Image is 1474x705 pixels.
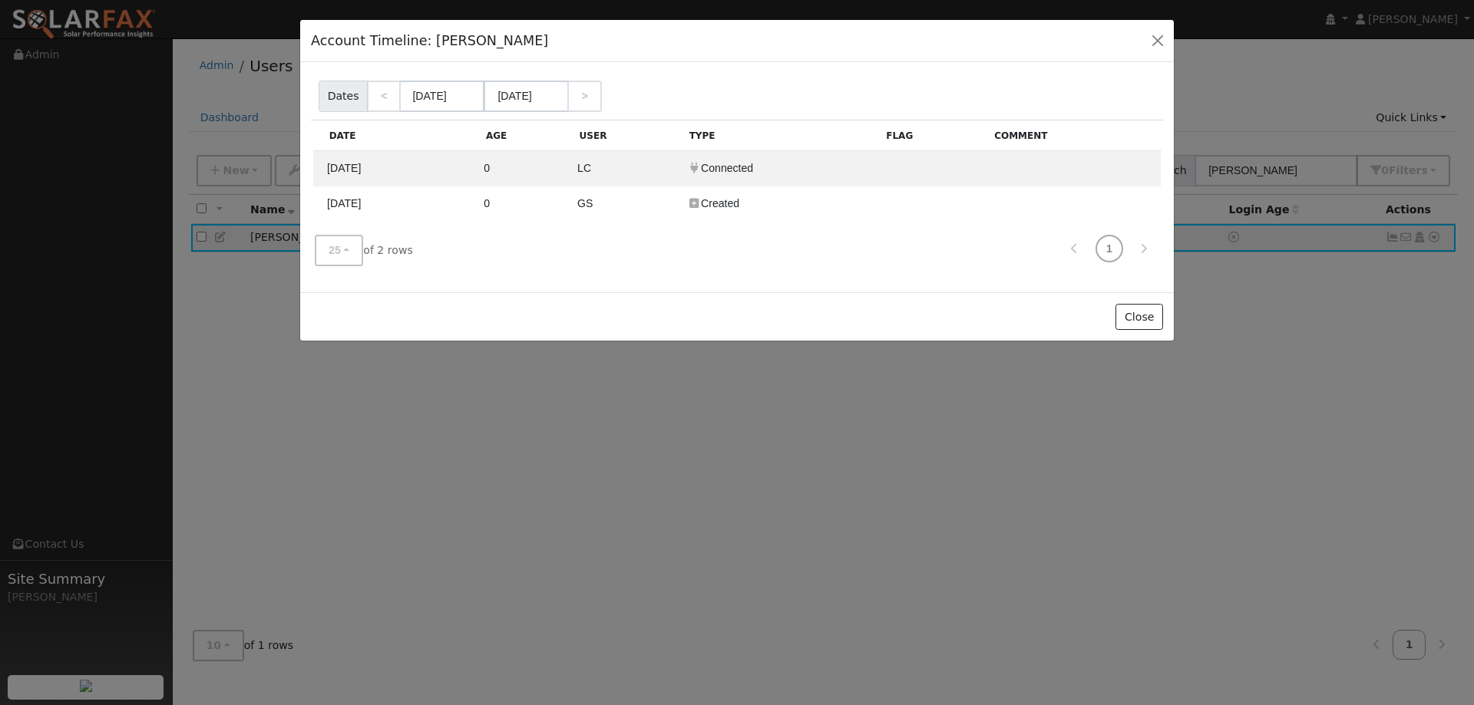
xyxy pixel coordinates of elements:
td: 10/13/2025 9:56 AM [313,151,478,186]
div: Comment [987,120,1161,150]
div: Age [478,120,571,150]
button: 25 [315,235,363,266]
a: > [567,81,601,112]
td: 0 [478,186,571,221]
h5: Account Timeline: [PERSON_NAME] [311,31,548,51]
span: Dates [319,81,368,112]
div: Type [681,120,878,150]
span: 25 [329,244,341,256]
td: 0 [478,151,571,186]
td: 10/13/2025 8:57 AM [313,186,478,221]
span: of 2 rows [315,235,413,266]
div: User [571,120,681,150]
button: Close [1115,304,1162,330]
td: Lilliana Cruz [571,151,681,186]
a: 1 [1096,235,1123,262]
div: Flag [878,120,987,150]
td: Gavin Steiner [571,186,681,221]
a: < [367,81,401,112]
td: Utility Connected to PG&E [681,151,878,186]
td: Account Created [681,186,878,221]
div: Date [321,120,478,150]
